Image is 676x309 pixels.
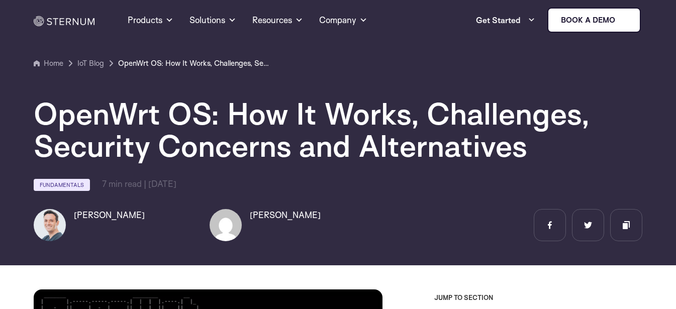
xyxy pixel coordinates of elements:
[34,209,66,241] img: Igal Zeifman
[434,293,642,301] h3: JUMP TO SECTION
[148,178,176,189] span: [DATE]
[34,97,637,162] h1: OpenWrt OS: How It Works, Challenges, Security Concerns and Alternatives
[250,209,321,221] h6: [PERSON_NAME]
[189,2,236,38] a: Solutions
[252,2,303,38] a: Resources
[547,8,641,33] a: Book a demo
[74,209,145,221] h6: [PERSON_NAME]
[476,10,535,30] a: Get Started
[102,178,146,189] span: min read |
[319,2,367,38] a: Company
[619,16,627,24] img: sternum iot
[128,2,173,38] a: Products
[34,57,63,69] a: Home
[118,57,269,69] a: OpenWrt OS: How It Works, Challenges, Security Concerns and Alternatives
[34,179,90,191] a: Fundamentals
[210,209,242,241] img: Bruno Rossi
[77,57,104,69] a: IoT Blog
[102,178,107,189] span: 7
